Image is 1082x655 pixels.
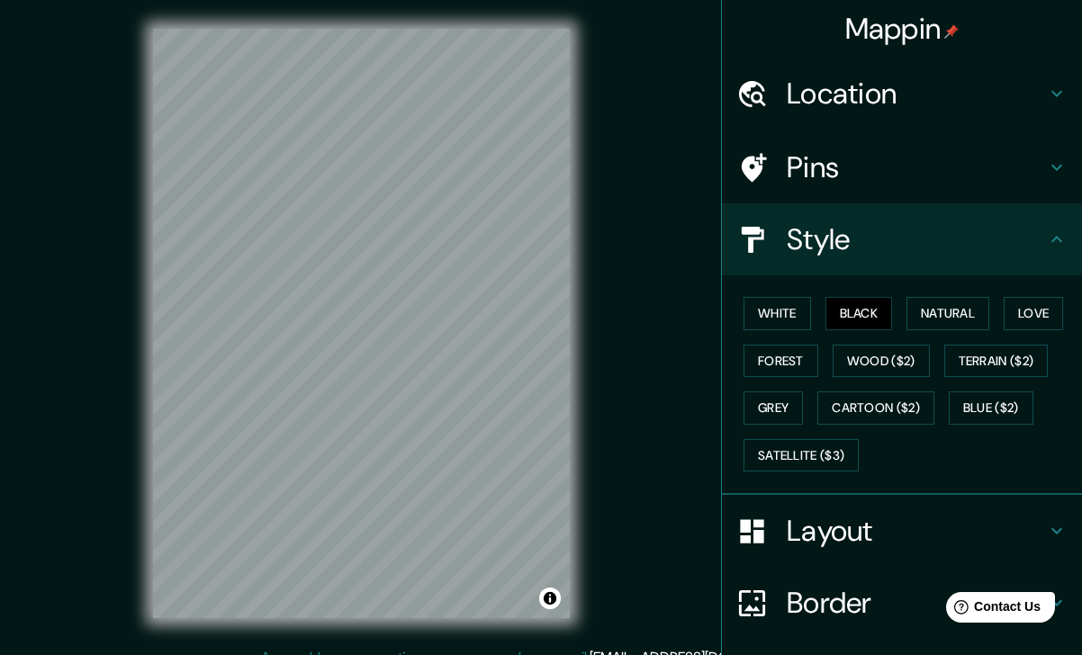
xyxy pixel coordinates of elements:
button: Cartoon ($2) [817,391,934,425]
div: Pins [722,131,1082,203]
h4: Pins [787,149,1046,185]
h4: Location [787,76,1046,112]
img: pin-icon.png [944,24,959,39]
button: Toggle attribution [539,588,561,609]
button: Black [825,297,893,330]
button: White [744,297,811,330]
button: Wood ($2) [833,345,930,378]
div: Layout [722,495,1082,567]
button: Satellite ($3) [744,439,859,472]
iframe: Help widget launcher [922,585,1062,635]
button: Blue ($2) [949,391,1033,425]
h4: Style [787,221,1046,257]
div: Location [722,58,1082,130]
h4: Layout [787,513,1046,549]
button: Love [1004,297,1063,330]
div: Border [722,567,1082,639]
button: Natural [906,297,989,330]
h4: Border [787,585,1046,621]
div: Style [722,203,1082,275]
h4: Mappin [845,11,960,47]
canvas: Map [153,29,570,618]
button: Terrain ($2) [944,345,1049,378]
button: Grey [744,391,803,425]
button: Forest [744,345,818,378]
